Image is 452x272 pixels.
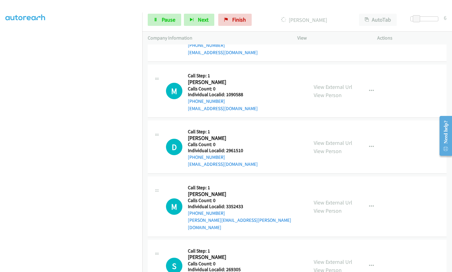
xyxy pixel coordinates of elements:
[188,106,258,111] a: [EMAIL_ADDRESS][DOMAIN_NAME]
[188,217,291,230] a: [PERSON_NAME][EMAIL_ADDRESS][PERSON_NAME][DOMAIN_NAME]
[314,139,352,146] a: View External Url
[314,199,352,206] a: View External Url
[188,135,258,142] h2: [PERSON_NAME]
[188,86,258,92] h5: Calls Count: 0
[166,198,182,215] h1: M
[148,14,181,26] a: Pause
[188,42,225,48] a: [PHONE_NUMBER]
[314,83,352,90] a: View External Url
[166,198,182,215] div: The call is yet to be attempted
[188,141,258,148] h5: Calls Count: 0
[148,34,286,42] p: Company Information
[260,16,348,24] p: [PERSON_NAME]
[188,248,258,254] h5: Call Step: 1
[188,154,225,160] a: [PHONE_NUMBER]
[297,34,367,42] p: View
[188,161,258,167] a: [EMAIL_ADDRESS][DOMAIN_NAME]
[188,73,258,79] h5: Call Step: 1
[166,139,182,155] div: The call is yet to be attempted
[188,204,303,210] h5: Individual Localid: 3352433
[232,16,246,23] span: Finish
[188,191,303,198] h2: [PERSON_NAME]
[188,79,258,86] h2: [PERSON_NAME]
[188,185,303,191] h5: Call Step: 1
[444,14,447,22] div: 6
[184,14,214,26] button: Next
[314,92,342,99] a: View Person
[188,148,258,154] h5: Individual Localid: 2961510
[218,14,252,26] a: Finish
[188,50,258,55] a: [EMAIL_ADDRESS][DOMAIN_NAME]
[314,207,342,214] a: View Person
[188,129,258,135] h5: Call Step: 1
[166,83,182,99] h1: M
[314,148,342,155] a: View Person
[188,210,225,216] a: [PHONE_NUMBER]
[434,112,452,160] iframe: Resource Center
[198,16,209,23] span: Next
[188,197,303,204] h5: Calls Count: 0
[166,139,182,155] h1: D
[188,98,225,104] a: [PHONE_NUMBER]
[166,83,182,99] div: The call is yet to be attempted
[377,34,447,42] p: Actions
[188,254,258,261] h2: [PERSON_NAME]
[314,258,352,265] a: View External Url
[359,14,397,26] button: AutoTab
[162,16,175,23] span: Pause
[188,92,258,98] h5: Individual Localid: 1090588
[188,261,258,267] h5: Calls Count: 0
